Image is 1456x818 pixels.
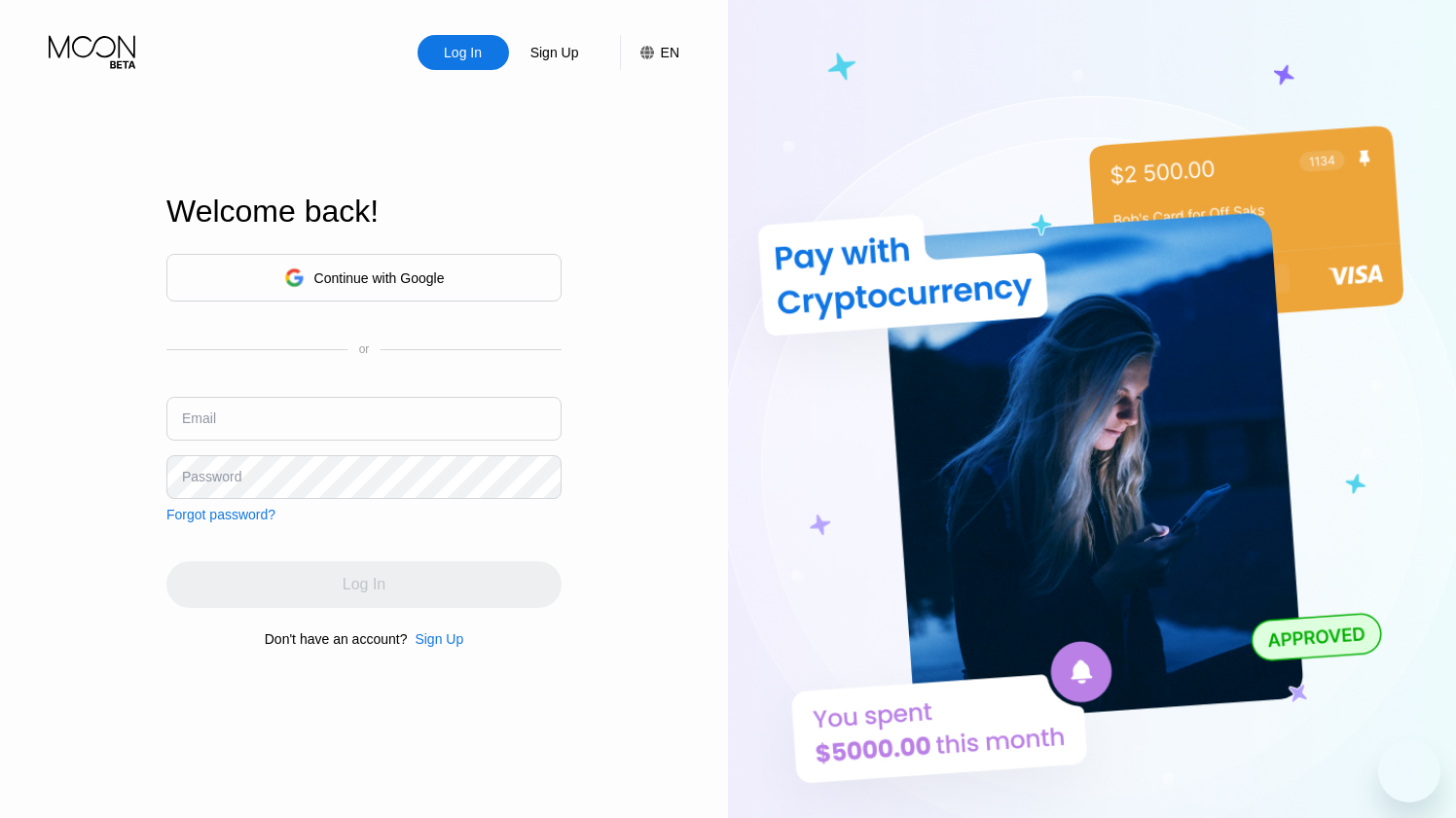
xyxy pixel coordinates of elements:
div: EN [661,45,679,60]
div: Forgot password? [166,507,275,522]
div: Sign Up [509,35,601,70]
div: Continue with Google [314,270,445,286]
div: Don't have an account? [265,631,408,647]
div: Log In [418,35,509,70]
div: Email [182,410,216,426]
div: Sign Up [415,631,463,647]
div: EN [620,35,679,70]
div: Welcome back! [166,194,562,230]
div: Sign Up [407,631,463,647]
div: Password [182,469,241,484]
iframe: Button to launch messaging window [1378,740,1440,802]
div: Log In [442,43,484,62]
div: Sign Up [528,43,581,62]
div: or [359,342,370,356]
div: Continue with Google [166,254,562,302]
